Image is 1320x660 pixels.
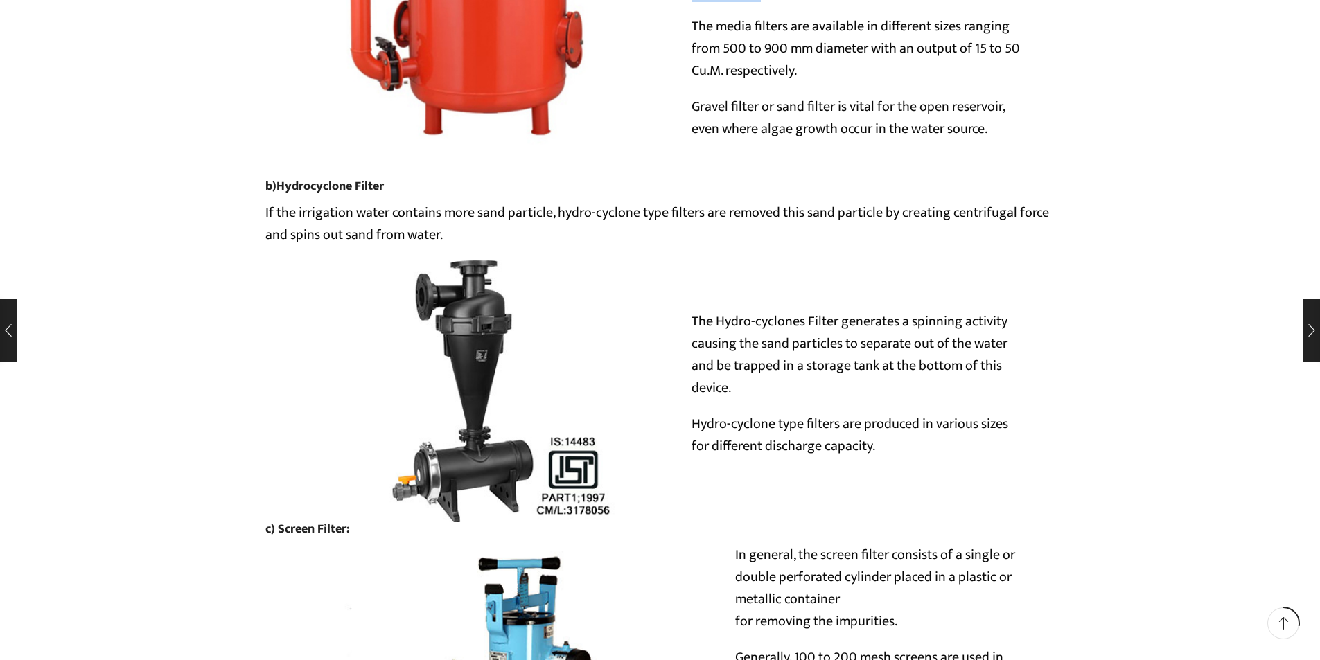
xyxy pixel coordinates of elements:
[265,176,384,197] a: b)Hydrocyclone Filter
[692,96,1023,140] p: Gravel filter or sand filter is vital for the open reservoir, even where algae growth occur in th...
[265,202,1055,246] p: If the irrigation water contains more sand particle, hydro-cyclone type filters are removed this ...
[692,310,1023,399] p: The Hydro-cyclones Filter generates a spinning activity causing the sand particles to separate ou...
[265,519,350,539] a: c) Screen Filter:
[692,413,1023,457] p: Hydro-cyclone type filters are produced in various sizes for different discharge capacity.
[735,544,1027,632] p: In general, the screen filter consists of a single or double perforated cylinder placed in a plas...
[265,260,660,522] img: Hydrocyclone-Filter
[276,176,384,197] strong: Hydrocyclone Filter
[692,15,1023,82] p: The media filters are available in different sizes ranging from 500 to 900 mm diameter with an ou...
